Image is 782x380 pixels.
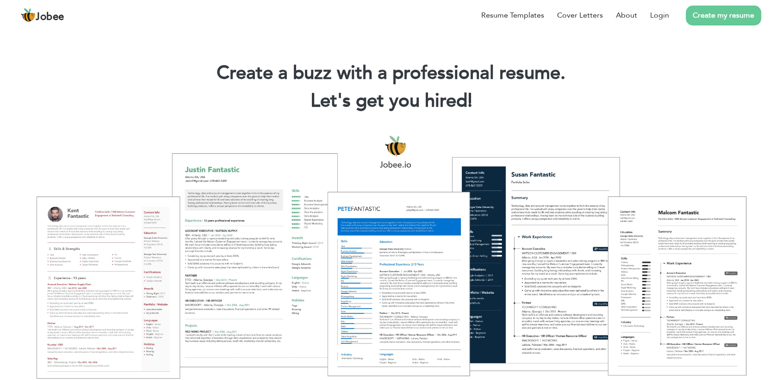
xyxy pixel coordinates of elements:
h2: Let's [14,89,768,113]
a: Resume Templates [481,10,544,21]
img: jobee.io [21,8,36,23]
a: Create my resume [686,6,761,25]
a: Jobee [21,8,64,23]
span: | [468,88,472,114]
a: Login [650,10,669,21]
span: get you hired! [356,88,472,114]
h1: Create a buzz with a professional resume. [14,61,768,85]
span: Jobee [36,12,64,22]
a: Cover Letters [557,10,603,21]
a: About [616,10,637,21]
